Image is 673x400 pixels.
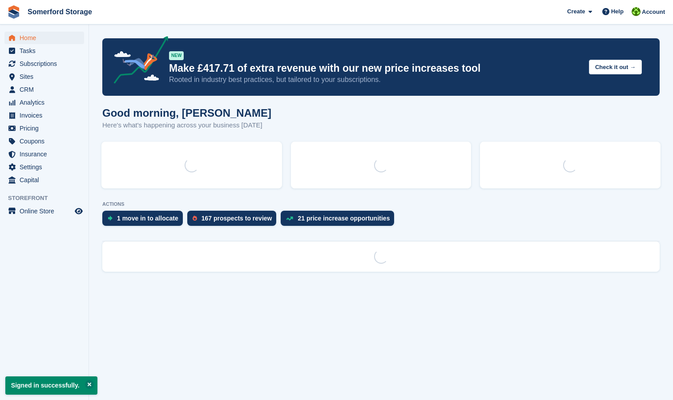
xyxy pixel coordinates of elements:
[169,62,582,75] p: Make £417.71 of extra revenue with our new price increases tool
[20,57,73,70] span: Subscriptions
[20,70,73,83] span: Sites
[20,135,73,147] span: Coupons
[4,122,84,135] a: menu
[4,45,84,57] a: menu
[20,83,73,96] span: CRM
[4,135,84,147] a: menu
[117,215,178,222] div: 1 move in to allocate
[20,205,73,217] span: Online Store
[24,4,96,19] a: Somerford Storage
[102,211,187,230] a: 1 move in to allocate
[4,109,84,122] a: menu
[106,36,169,87] img: price-adjustments-announcement-icon-8257ccfd72463d97f412b2fc003d46551f7dbcb40ab6d574587a9cd5c0d94...
[632,7,641,16] img: Michael Llewellen Palmer
[286,216,293,220] img: price_increase_opportunities-93ffe204e8149a01c8c9dc8f82e8f89637d9d84a8eef4429ea346261dce0b2c0.svg
[4,148,84,160] a: menu
[108,216,113,221] img: move_ins_to_allocate_icon-fdf77a2bb77ea45bf5b3d319d69a93e2d87916cf1d5bf7949dd705db3b84f3ca.svg
[4,161,84,173] a: menu
[20,32,73,44] span: Home
[169,75,582,85] p: Rooted in industry best practices, but tailored to your subscriptions.
[187,211,281,230] a: 167 prospects to review
[298,215,390,222] div: 21 price increase opportunities
[20,96,73,109] span: Analytics
[7,5,20,19] img: stora-icon-8386f47178a22dfd0bd8f6a31ec36ba5ce8667c1dd55bd0f319d3a0aa187defe.svg
[20,45,73,57] span: Tasks
[611,7,624,16] span: Help
[4,83,84,96] a: menu
[102,201,660,207] p: ACTIONS
[642,8,665,16] span: Account
[73,206,84,216] a: Preview store
[5,376,97,395] p: Signed in successfully.
[20,148,73,160] span: Insurance
[4,96,84,109] a: menu
[20,174,73,186] span: Capital
[4,32,84,44] a: menu
[4,205,84,217] a: menu
[102,107,271,119] h1: Good morning, [PERSON_NAME]
[20,161,73,173] span: Settings
[20,109,73,122] span: Invoices
[4,174,84,186] a: menu
[4,70,84,83] a: menu
[4,57,84,70] a: menu
[8,194,89,203] span: Storefront
[281,211,399,230] a: 21 price increase opportunities
[20,122,73,135] span: Pricing
[589,60,642,74] button: Check it out →
[201,215,272,222] div: 167 prospects to review
[102,120,271,131] p: Here's what's happening across your business [DATE]
[193,216,197,221] img: prospect-51fa495bee0391a8d652442698ab0144808aea92771e9ea1ae160a38d050c398.svg
[169,51,184,60] div: NEW
[567,7,585,16] span: Create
